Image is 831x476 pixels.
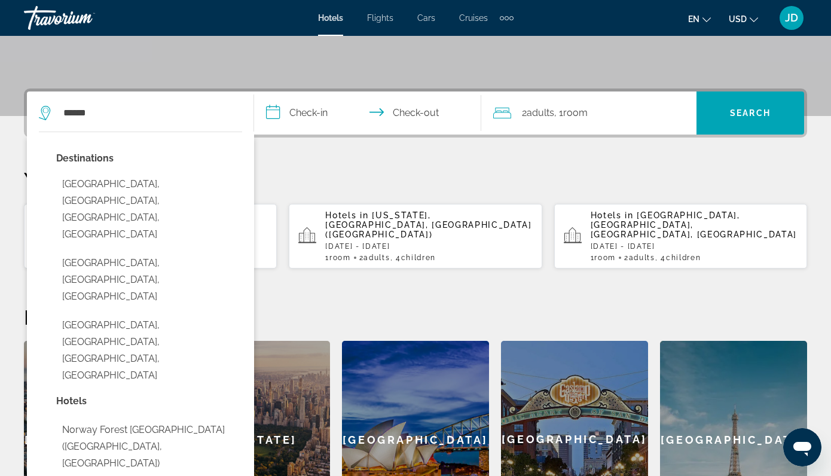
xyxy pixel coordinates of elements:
button: User Menu [776,5,807,30]
span: Hotels in [591,210,634,220]
span: Room [329,254,351,262]
span: Room [594,254,616,262]
a: Hotels [318,13,343,23]
button: Search [696,91,804,135]
span: , 4 [390,254,436,262]
button: Hotels in [GEOGRAPHIC_DATA], [GEOGRAPHIC_DATA] (OSL)[DATE] - [DATE]1Room2Adults, 4Children [24,203,277,269]
input: Search hotel destination [62,104,236,122]
span: Search [730,108,771,118]
span: Adults [629,254,655,262]
button: Change currency [729,10,758,28]
h2: Featured Destinations [24,305,807,329]
button: Change language [688,10,711,28]
span: 2 [522,105,554,121]
button: Select hotel: Norway Forest Tamsui Motel (Taipei, TW) [56,419,242,475]
span: 2 [624,254,655,262]
p: [DATE] - [DATE] [591,242,798,251]
p: [DATE] - [DATE] [325,242,532,251]
p: City options [56,150,242,167]
span: 2 [359,254,390,262]
button: Extra navigation items [500,8,514,28]
span: 1 [325,254,350,262]
span: 1 [591,254,616,262]
button: Select city: Norway, Iron Mountain, MI, United States [56,173,242,246]
span: Adults [527,107,554,118]
button: Hotels in [US_STATE], [GEOGRAPHIC_DATA], [GEOGRAPHIC_DATA] ([GEOGRAPHIC_DATA])[DATE] - [DATE]1Roo... [289,203,542,269]
button: Travelers: 2 adults, 0 children [481,91,696,135]
button: Hotels in [GEOGRAPHIC_DATA], [GEOGRAPHIC_DATA], [GEOGRAPHIC_DATA], [GEOGRAPHIC_DATA][DATE] - [DAT... [554,203,807,269]
button: Select check in and out date [254,91,481,135]
span: Hotels in [325,210,368,220]
span: Room [563,107,588,118]
span: Children [666,254,701,262]
span: [GEOGRAPHIC_DATA], [GEOGRAPHIC_DATA], [GEOGRAPHIC_DATA], [GEOGRAPHIC_DATA] [591,210,797,239]
a: Cars [417,13,435,23]
span: Children [401,254,436,262]
span: USD [729,14,747,24]
button: Select city: Norway, Western Mountains, ME, United States [56,314,242,387]
a: Travorium [24,2,143,33]
span: Adults [363,254,390,262]
a: Cruises [459,13,488,23]
span: JD [785,12,798,24]
a: Flights [367,13,393,23]
span: [US_STATE], [GEOGRAPHIC_DATA], [GEOGRAPHIC_DATA] ([GEOGRAPHIC_DATA]) [325,210,531,239]
p: Your Recent Searches [24,167,807,191]
span: , 4 [655,254,701,262]
span: en [688,14,699,24]
button: Select city: Norway House, MB, Canada [56,252,242,308]
span: , 1 [554,105,588,121]
div: Search widget [27,91,804,135]
p: Hotel options [56,393,242,410]
iframe: Button to launch messaging window [783,428,821,466]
